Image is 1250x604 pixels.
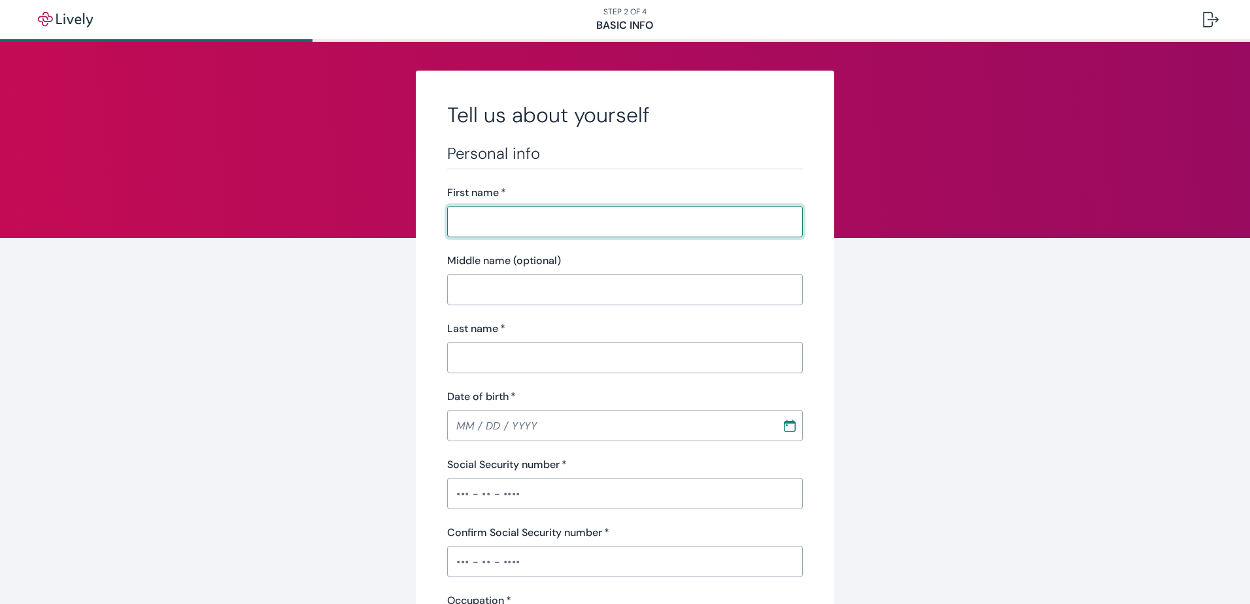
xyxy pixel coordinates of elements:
h3: Personal info [447,144,803,163]
h2: Tell us about yourself [447,102,803,128]
label: Last name [447,321,505,337]
input: ••• - •• - •••• [447,548,803,575]
button: Log out [1192,4,1229,35]
svg: Calendar [783,419,796,432]
img: Lively [29,12,102,27]
label: Date of birth [447,389,516,405]
label: Confirm Social Security number [447,525,609,541]
label: Social Security number [447,457,567,473]
label: First name [447,185,506,201]
input: ••• - •• - •••• [447,480,803,507]
input: MM / DD / YYYY [447,412,773,439]
label: Middle name (optional) [447,253,561,269]
button: Choose date [778,414,802,437]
